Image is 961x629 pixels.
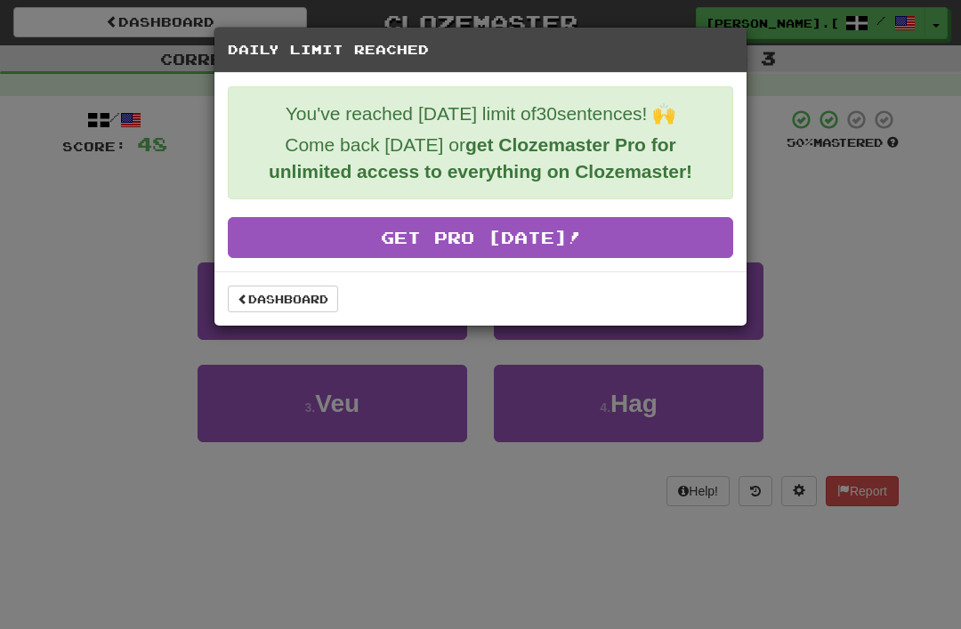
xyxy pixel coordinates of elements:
h5: Daily Limit Reached [228,41,733,59]
a: Get Pro [DATE]! [228,217,733,258]
strong: get Clozemaster Pro for unlimited access to everything on Clozemaster! [269,134,692,181]
p: Come back [DATE] or [242,132,719,185]
a: Dashboard [228,286,338,312]
p: You've reached [DATE] limit of 30 sentences! 🙌 [242,101,719,127]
